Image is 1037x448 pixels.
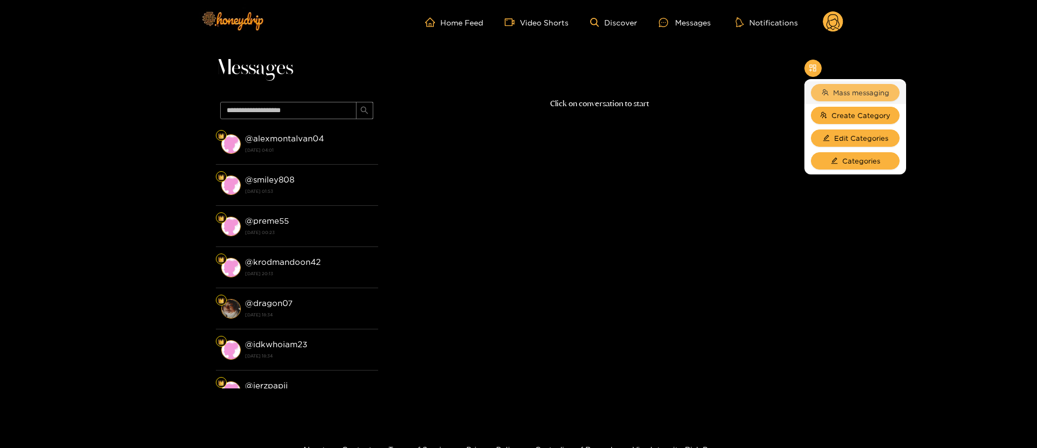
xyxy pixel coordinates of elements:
[820,112,827,120] span: usergroup-add
[811,84,900,101] button: teamMass messaging
[221,134,241,154] img: conversation
[360,106,368,115] span: search
[378,98,822,110] p: Click on conversation to start
[218,174,224,180] img: Fan Level
[245,340,307,349] strong: @ idkwhoiam23
[221,258,241,277] img: conversation
[221,217,241,236] img: conversation
[245,381,288,390] strong: @ jerzpapii
[822,89,829,97] span: team
[811,152,900,170] button: editCategories
[245,310,373,320] strong: [DATE] 18:34
[216,55,293,81] span: Messages
[809,64,817,73] span: appstore-add
[218,339,224,345] img: Fan Level
[659,16,711,29] div: Messages
[823,134,830,142] span: edit
[804,60,822,77] button: appstore-add
[245,216,289,225] strong: @ preme55
[505,17,569,27] a: Video Shorts
[245,257,321,267] strong: @ krodmandoon42
[811,129,900,147] button: editEdit Categories
[221,340,241,360] img: conversation
[218,133,224,139] img: Fan Level
[425,17,483,27] a: Home Feed
[245,269,373,278] strong: [DATE] 20:13
[221,299,241,319] img: conversation
[245,298,293,308] strong: @ dragon07
[245,228,373,237] strong: [DATE] 00:23
[218,256,224,263] img: Fan Level
[221,176,241,195] img: conversation
[811,107,900,124] button: usergroup-addCreate Category
[245,186,373,196] strong: [DATE] 01:53
[356,102,373,119] button: search
[218,297,224,304] img: Fan Level
[834,133,888,144] span: Edit Categories
[245,175,294,184] strong: @ smiley808
[831,157,838,165] span: edit
[218,215,224,222] img: Fan Level
[732,17,801,28] button: Notifications
[590,18,637,27] a: Discover
[425,17,440,27] span: home
[218,380,224,386] img: Fan Level
[831,110,890,121] span: Create Category
[505,17,520,27] span: video-camera
[245,134,324,143] strong: @ alexmontalvan04
[245,145,373,155] strong: [DATE] 04:01
[842,155,880,166] span: Categories
[221,381,241,401] img: conversation
[245,351,373,361] strong: [DATE] 18:34
[833,87,889,98] span: Mass messaging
